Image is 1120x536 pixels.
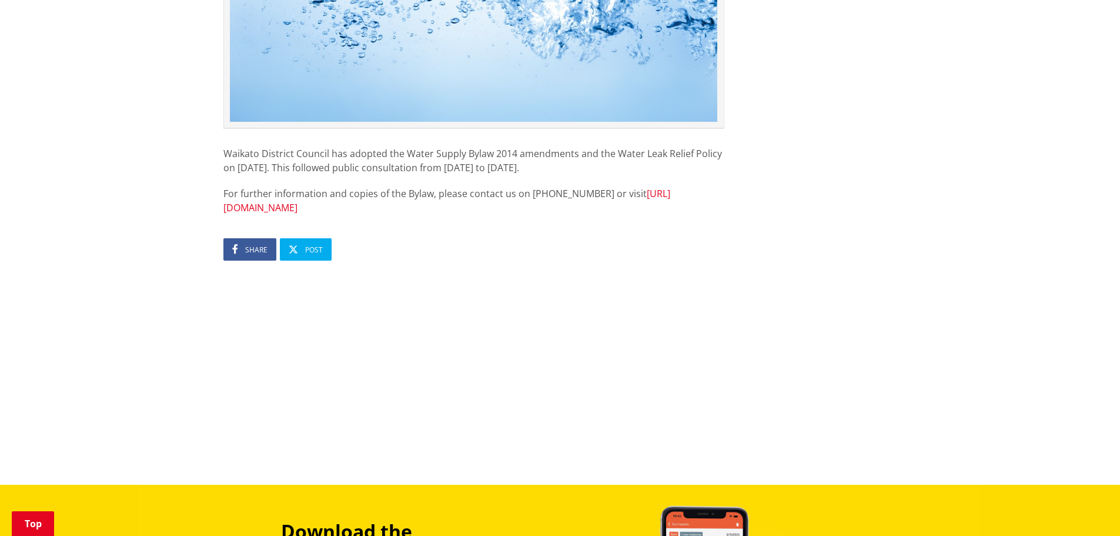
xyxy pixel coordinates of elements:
[305,245,323,255] span: Post
[223,187,670,214] a: [URL][DOMAIN_NAME]
[245,245,268,255] span: Share
[280,238,332,261] a: Post
[12,511,54,536] a: Top
[223,238,276,261] a: Share
[223,284,724,402] iframe: fb:comments Facebook Social Plugin
[223,187,724,215] p: For further information and copies of the Bylaw, please contact us on [PHONE_NUMBER] or visit
[223,147,724,175] p: Waikato District Council has adopted the Water Supply Bylaw 2014 amendments and the Water Leak Re...
[1066,487,1108,529] iframe: Messenger Launcher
